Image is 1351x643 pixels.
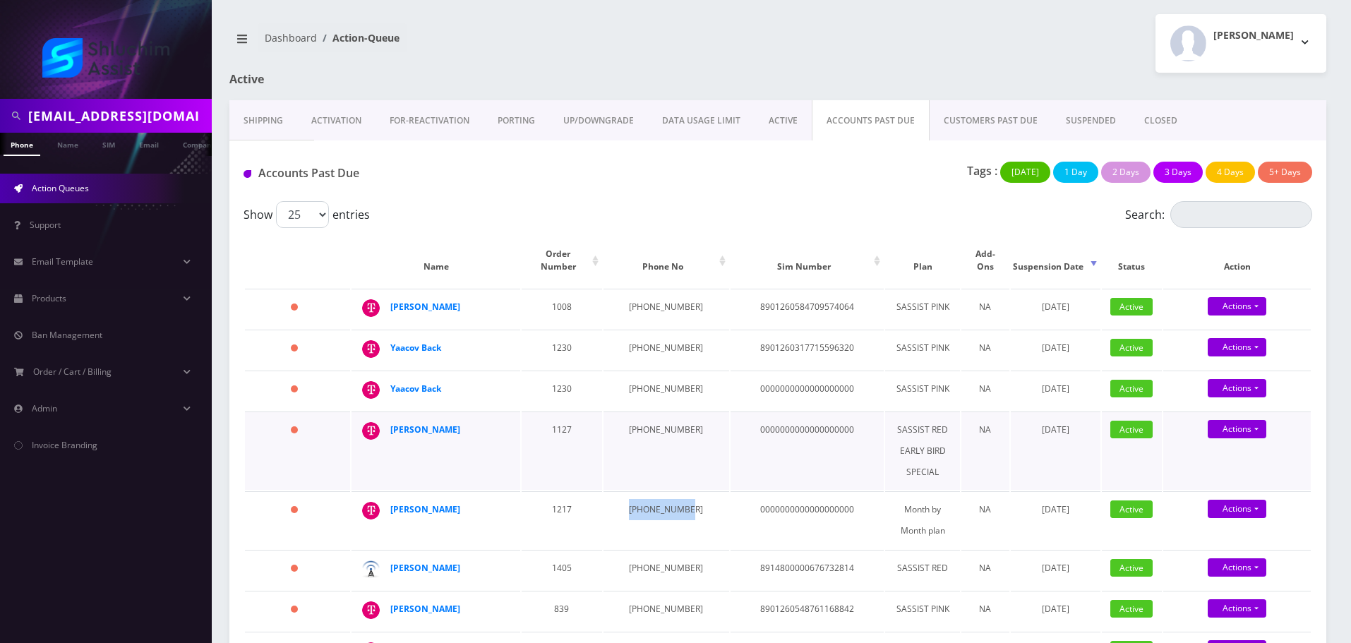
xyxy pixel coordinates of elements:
[885,550,959,589] td: SASSIST RED
[1110,500,1153,518] span: Active
[390,603,460,615] a: [PERSON_NAME]
[1153,162,1203,183] button: 3 Days
[522,330,602,369] td: 1230
[1011,371,1100,410] td: [DATE]
[376,100,484,141] a: FOR-REActivation
[1011,550,1100,589] td: [DATE]
[968,419,1002,440] div: NA
[731,550,884,589] td: 8914800000676732814
[95,133,122,155] a: SIM
[522,550,602,589] td: 1405
[1258,162,1312,183] button: 5+ Days
[32,402,57,414] span: Admin
[731,411,884,490] td: 0000000000000000000
[276,201,329,228] select: Showentries
[930,100,1052,141] a: CUSTOMERS PAST DUE
[32,182,89,194] span: Action Queues
[32,292,66,304] span: Products
[885,371,959,410] td: SASSIST PINK
[1110,339,1153,356] span: Active
[1011,591,1100,630] td: [DATE]
[229,23,767,64] nav: breadcrumb
[1110,600,1153,618] span: Active
[604,491,729,548] td: [PHONE_NUMBER]
[522,411,602,490] td: 1127
[885,234,959,287] th: Plan
[1110,421,1153,438] span: Active
[731,234,884,287] th: Sim Number: activate to sort column ascending
[885,330,959,369] td: SASSIST PINK
[731,371,884,410] td: 0000000000000000000
[1011,411,1100,490] td: [DATE]
[297,100,376,141] a: Activation
[1011,491,1100,548] td: [DATE]
[1208,558,1266,577] a: Actions
[229,73,581,86] h1: Active
[604,371,729,410] td: [PHONE_NUMBER]
[4,133,40,156] a: Phone
[244,201,370,228] label: Show entries
[1011,289,1100,328] td: [DATE]
[1053,162,1098,183] button: 1 Day
[1170,201,1312,228] input: Search:
[1208,420,1266,438] a: Actions
[968,296,1002,318] div: NA
[812,100,930,141] a: ACCOUNTS PAST DUE
[244,167,586,180] h1: Accounts Past Due
[885,591,959,630] td: SASSIST PINK
[244,170,251,178] img: Accounts Past Due
[352,234,520,287] th: Name
[390,503,460,515] a: [PERSON_NAME]
[30,219,61,231] span: Support
[522,371,602,410] td: 1230
[1000,162,1050,183] button: [DATE]
[731,491,884,548] td: 0000000000000000000
[604,591,729,630] td: [PHONE_NUMBER]
[755,100,812,141] a: ACTIVE
[522,591,602,630] td: 839
[32,256,93,268] span: Email Template
[885,289,959,328] td: SASSIST PINK
[390,342,441,354] a: Yaacov Back
[132,133,166,155] a: Email
[1011,330,1100,369] td: [DATE]
[484,100,549,141] a: PORTING
[265,31,317,44] a: Dashboard
[968,499,1002,520] div: NA
[604,289,729,328] td: [PHONE_NUMBER]
[317,30,400,45] li: Action-Queue
[968,337,1002,359] div: NA
[1101,162,1151,183] button: 2 Days
[1208,599,1266,618] a: Actions
[33,366,112,378] span: Order / Cart / Billing
[1163,234,1311,287] th: Action
[390,301,460,313] a: [PERSON_NAME]
[32,329,102,341] span: Ban Management
[522,289,602,328] td: 1008
[604,550,729,589] td: [PHONE_NUMBER]
[1102,234,1162,287] th: Status
[968,558,1002,579] div: NA
[42,38,169,78] img: Shluchim Assist
[28,102,208,129] input: Search in Company
[961,234,1009,287] th: Add-Ons
[1110,559,1153,577] span: Active
[390,383,441,395] a: Yaacov Back
[390,562,460,574] a: [PERSON_NAME]
[731,289,884,328] td: 8901260584709574064
[1208,338,1266,356] a: Actions
[1208,379,1266,397] a: Actions
[604,234,729,287] th: Phone No: activate to sort column ascending
[229,100,297,141] a: Shipping
[1052,100,1130,141] a: SUSPENDED
[1130,100,1191,141] a: CLOSED
[549,100,648,141] a: UP/DOWNGRADE
[731,330,884,369] td: 8901260317715596320
[1155,14,1326,73] button: [PERSON_NAME]
[1208,500,1266,518] a: Actions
